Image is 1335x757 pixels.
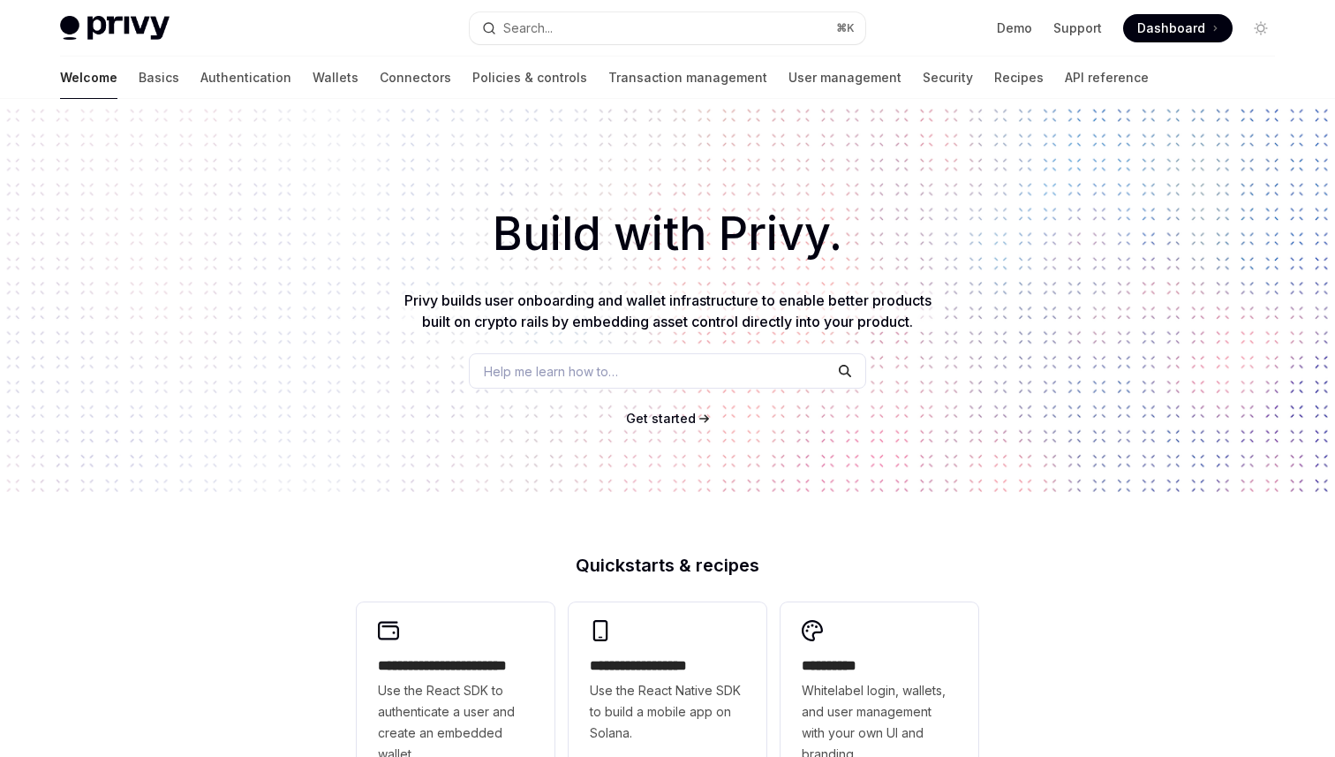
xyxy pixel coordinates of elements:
[357,556,978,574] h2: Quickstarts & recipes
[994,57,1044,99] a: Recipes
[590,680,745,744] span: Use the React Native SDK to build a mobile app on Solana.
[1137,19,1205,37] span: Dashboard
[139,57,179,99] a: Basics
[1053,19,1102,37] a: Support
[1065,57,1149,99] a: API reference
[1247,14,1275,42] button: Toggle dark mode
[608,57,767,99] a: Transaction management
[470,12,865,44] button: Search...⌘K
[923,57,973,99] a: Security
[28,200,1307,269] h1: Build with Privy.
[626,410,696,428] a: Get started
[484,362,618,381] span: Help me learn how to…
[472,57,587,99] a: Policies & controls
[380,57,451,99] a: Connectors
[503,18,553,39] div: Search...
[1123,14,1233,42] a: Dashboard
[626,411,696,426] span: Get started
[836,21,855,35] span: ⌘ K
[60,57,117,99] a: Welcome
[997,19,1032,37] a: Demo
[788,57,901,99] a: User management
[60,16,170,41] img: light logo
[200,57,291,99] a: Authentication
[313,57,358,99] a: Wallets
[404,291,931,330] span: Privy builds user onboarding and wallet infrastructure to enable better products built on crypto ...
